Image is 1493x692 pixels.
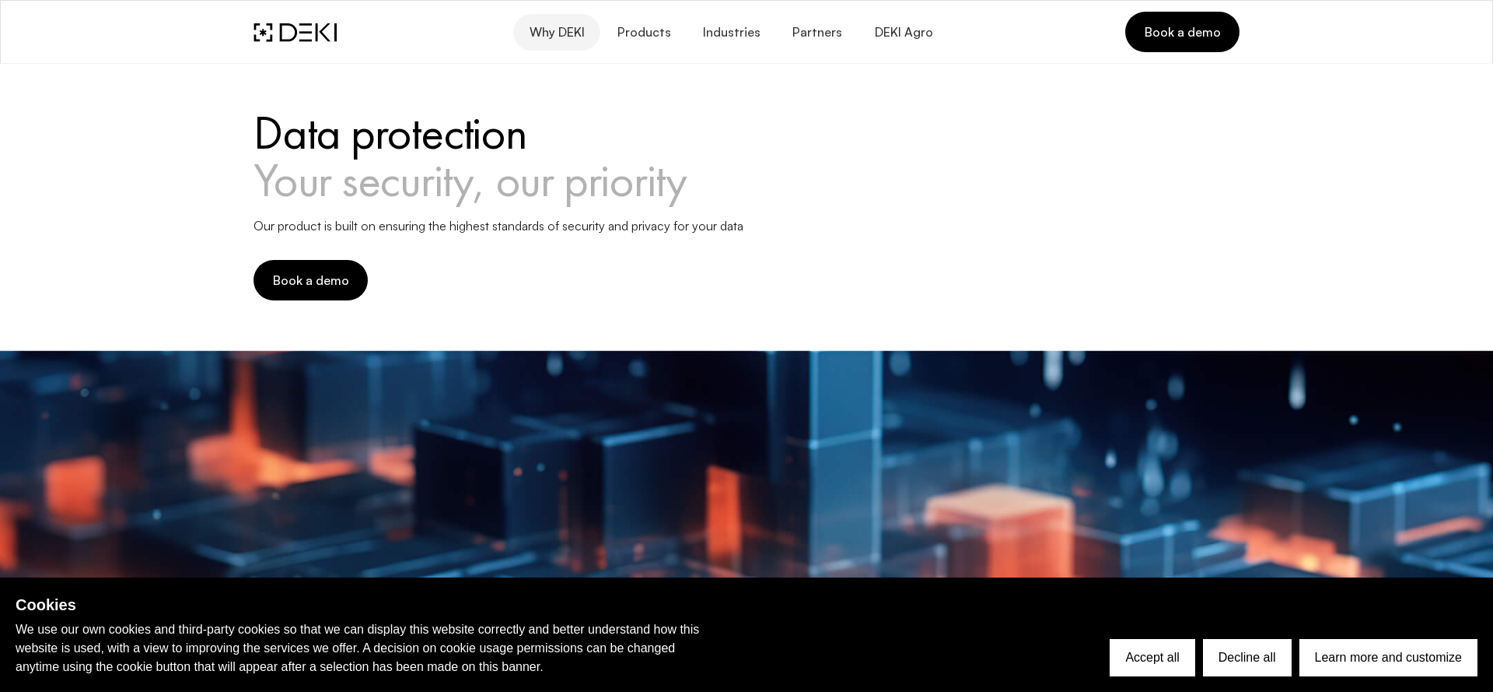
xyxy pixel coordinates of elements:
[687,14,776,51] button: Industries
[792,25,842,40] span: Partners
[776,14,858,51] a: Partners
[253,23,337,42] img: DEKI Logo
[1125,12,1240,52] a: Book a demo
[858,14,948,51] a: DEKI Agro
[600,14,686,51] button: Products
[16,620,715,676] p: We use our own cookies and third-party cookies so that we can display this website correctly and ...
[1203,639,1292,676] button: Decline all
[1144,23,1221,40] span: Book a demo
[253,149,687,210] span: Your security, our priority
[873,25,932,40] span: DEKI Agro
[616,25,670,40] span: Products
[1110,639,1194,676] button: Accept all
[253,216,852,235] p: Our product is built on ensuring the highest standards of security and privacy for your data
[253,109,1240,204] h1: Data protection
[1299,639,1477,676] button: Learn more and customize
[513,14,600,51] button: Why DEKI
[272,272,349,289] span: Book a demo
[702,25,760,40] span: Industries
[253,260,368,300] button: Book a demo
[529,25,585,40] span: Why DEKI
[16,593,715,616] h2: Cookies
